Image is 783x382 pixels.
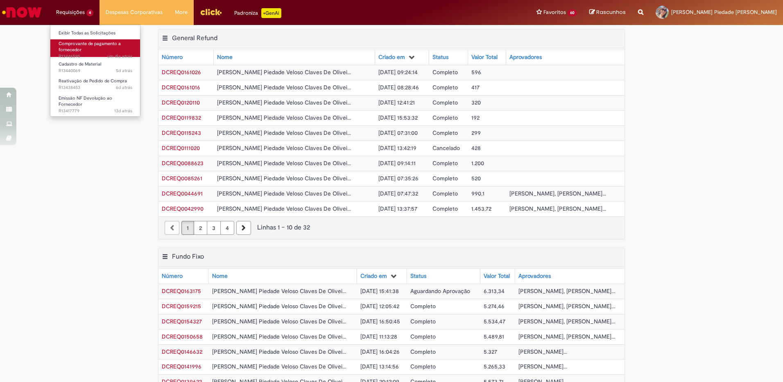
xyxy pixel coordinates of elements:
[378,205,417,212] span: [DATE] 13:37:57
[162,348,202,355] a: Abrir Registro: DCREQ0146632
[432,159,458,167] span: Completo
[518,272,551,280] div: Aprovadores
[471,84,480,91] span: 417
[378,99,415,106] span: [DATE] 12:41:21
[471,68,481,76] span: 596
[50,60,140,75] a: Aberto R13440069 : Cadastro de Material
[471,99,481,106] span: 320
[484,333,504,340] span: 5.489,81
[194,221,207,235] a: Página 2
[162,99,200,106] a: Abrir Registro: DCREQ0120110
[378,53,405,61] div: Criado em
[509,190,606,197] span: [PERSON_NAME], [PERSON_NAME]...
[432,114,458,121] span: Completo
[59,84,132,91] span: R13438453
[410,333,436,340] span: Completo
[114,108,132,114] span: 13d atrás
[50,25,140,117] ul: Requisições
[158,216,625,239] nav: paginação
[484,287,505,295] span: 6.313,34
[162,318,202,325] span: DCREQ0154327
[162,99,200,106] span: DCREQ0120110
[162,318,202,325] a: Abrir Registro: DCREQ0154327
[162,363,201,370] a: Abrir Registro: DCREQ0141996
[234,8,281,18] div: Padroniza
[50,77,140,92] a: Aberto R13438453 : Reativação de Pedido de Compra
[207,221,221,235] a: Página 3
[432,144,460,152] span: Cancelado
[181,221,194,235] a: Página 1
[162,175,202,182] a: Abrir Registro: DCREQ0085261
[378,114,418,121] span: [DATE] 15:53:32
[360,363,399,370] span: [DATE] 13:14:56
[518,287,615,295] span: [PERSON_NAME], [PERSON_NAME]...
[378,190,418,197] span: [DATE] 07:47:32
[471,129,481,136] span: 299
[162,84,200,91] a: Abrir Registro: DCREQ0161016
[432,190,458,197] span: Completo
[50,29,140,38] a: Exibir Todas as Solicitações
[162,175,202,182] span: DCREQ0085261
[162,348,202,355] span: DCREQ0146632
[212,318,346,325] span: [PERSON_NAME] Piedade Veloso Claves De Olivei...
[518,318,615,325] span: [PERSON_NAME], [PERSON_NAME]...
[217,144,351,152] span: [PERSON_NAME] Piedade Veloso Claves De Olivei...
[568,9,577,16] span: 60
[1,4,43,20] img: ServiceNow
[172,34,217,42] h2: General Refund
[162,302,201,310] a: Abrir Registro: DCREQ0159215
[107,53,132,59] time: 26/08/2025 08:07:54
[59,95,112,108] span: Emissão NF Devolução ao Fornecedor
[59,53,132,60] span: R13446595
[360,348,400,355] span: [DATE] 16:04:26
[410,287,470,295] span: Aguardando Aprovação
[50,94,140,111] a: Aberto R13417779 : Emissão NF Devolução ao Fornecedor
[217,53,233,61] div: Nome
[596,8,626,16] span: Rascunhos
[471,159,484,167] span: 1.200
[360,333,397,340] span: [DATE] 11:13:28
[162,114,201,121] a: Abrir Registro: DCREQ0119832
[59,41,121,53] span: Comprovante de pagamento a fornecedor
[162,190,203,197] span: DCREQ0044691
[518,302,615,310] span: [PERSON_NAME], [PERSON_NAME]...
[106,8,163,16] span: Despesas Corporativas
[378,68,418,76] span: [DATE] 09:24:14
[543,8,566,16] span: Favoritos
[484,318,505,325] span: 5.534,47
[212,363,346,370] span: [PERSON_NAME] Piedade Veloso Claves De Olivei...
[212,302,346,310] span: [PERSON_NAME] Piedade Veloso Claves De Olivei...
[59,68,132,74] span: R13440069
[162,205,204,212] a: Abrir Registro: DCREQ0042990
[217,159,351,167] span: [PERSON_NAME] Piedade Veloso Claves De Olivei...
[162,129,201,136] a: Abrir Registro: DCREQ0115243
[217,68,351,76] span: [PERSON_NAME] Piedade Veloso Claves De Olivei...
[107,53,132,59] span: um dia atrás
[59,108,132,114] span: R13417779
[432,99,458,106] span: Completo
[162,363,201,370] span: DCREQ0141996
[484,348,497,355] span: 5.327
[212,272,228,280] div: Nome
[212,333,346,340] span: [PERSON_NAME] Piedade Veloso Claves De Olivei...
[162,84,200,91] span: DCREQ0161016
[162,272,183,280] div: Número
[217,190,351,197] span: [PERSON_NAME] Piedade Veloso Claves De Olivei...
[116,68,132,74] span: 5d atrás
[378,144,416,152] span: [DATE] 13:42:19
[217,84,351,91] span: [PERSON_NAME] Piedade Veloso Claves De Olivei...
[509,53,542,61] div: Aprovadores
[589,9,626,16] a: Rascunhos
[162,129,201,136] span: DCREQ0115243
[162,302,201,310] span: DCREQ0159215
[518,363,567,370] span: [PERSON_NAME]...
[162,144,200,152] a: Abrir Registro: DCREQ0111020
[432,53,448,61] div: Status
[484,272,510,280] div: Valor Total
[360,272,387,280] div: Criado em
[471,190,484,197] span: 990,1
[162,144,200,152] span: DCREQ0111020
[410,318,436,325] span: Completo
[162,53,183,61] div: Número
[162,34,168,45] button: General Refund Menu de contexto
